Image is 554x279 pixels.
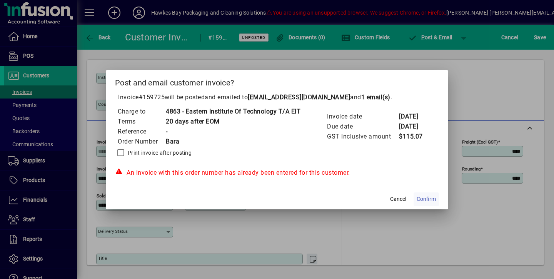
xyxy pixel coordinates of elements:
td: GST inclusive amount [327,132,399,142]
label: Print invoice after posting [126,149,192,157]
h2: Post and email customer invoice? [106,70,448,92]
td: 4863 - Eastern Institute Of Technology T/A EIT [165,107,300,117]
b: [EMAIL_ADDRESS][DOMAIN_NAME] [248,94,350,101]
td: Terms [117,117,165,127]
td: Invoice date [327,112,399,122]
div: An invoice with this order number has already been entered for this customer. [115,168,439,177]
span: and [350,94,390,101]
span: #159725 [139,94,165,101]
td: - [165,127,300,137]
b: 1 email(s) [361,94,390,101]
td: Charge to [117,107,165,117]
button: Confirm [414,192,439,206]
td: Bara [165,137,300,147]
span: and emailed to [205,94,390,101]
td: Order Number [117,137,165,147]
button: Cancel [386,192,410,206]
td: Reference [117,127,165,137]
span: Cancel [390,195,406,203]
td: Due date [327,122,399,132]
td: [DATE] [399,112,429,122]
td: $115.07 [399,132,429,142]
td: [DATE] [399,122,429,132]
td: 20 days after EOM [165,117,300,127]
p: Invoice will be posted . [115,93,439,102]
span: Confirm [417,195,436,203]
